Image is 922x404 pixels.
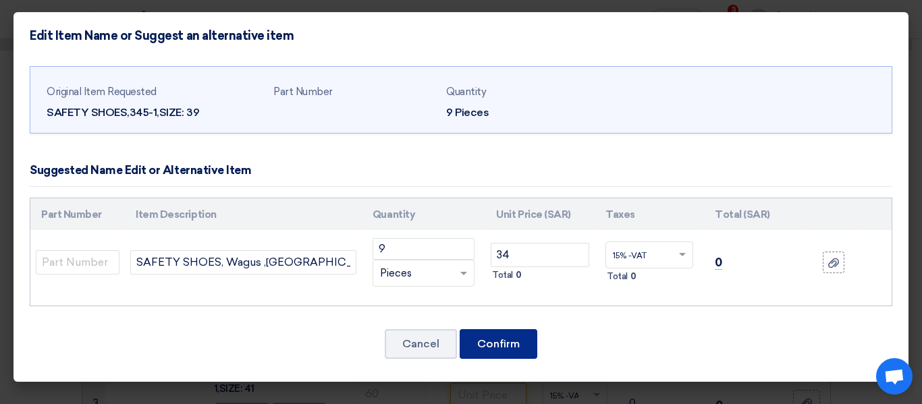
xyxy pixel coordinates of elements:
[715,208,770,221] font: Total (SAR)
[607,271,628,281] font: Total
[477,337,520,350] font: Confirm
[380,267,412,279] font: Pieces
[446,86,486,98] font: Quantity
[630,271,636,281] font: 0
[373,208,415,221] font: Quantity
[876,358,913,395] a: Open chat
[130,250,356,275] input: Add Item Description
[136,208,216,221] font: Item Description
[460,329,537,359] button: Confirm
[605,208,635,221] font: Taxes
[446,106,489,119] font: 9 Pieces
[273,86,333,98] font: Part Number
[715,256,722,269] font: 0
[385,329,457,359] button: Cancel
[47,86,157,98] font: Original Item Requested
[491,243,589,267] input: Unit Price
[41,208,102,221] font: Part Number
[373,238,474,260] input: RFQ_STEP1.ITEMS.2.AMOUNT_TITLE
[402,337,439,350] font: Cancel
[30,163,251,177] font: Suggested Name Edit or Alternative Item
[516,270,522,280] font: 0
[605,241,693,268] ng-select: VAT
[36,250,119,275] input: Part Number
[30,28,294,43] font: Edit Item Name or Suggest an alternative item
[496,208,570,221] font: Unit Price (SAR)
[47,106,199,119] font: SAFETY SHOES,345-1,SIZE: 39
[492,270,513,280] font: Total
